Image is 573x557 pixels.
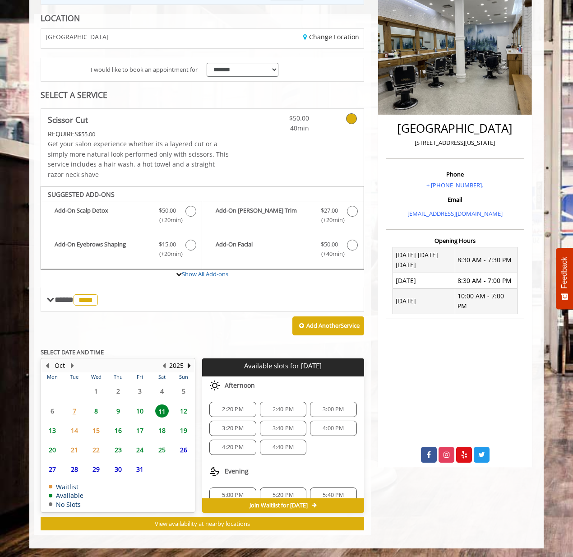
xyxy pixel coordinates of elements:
td: Select day17 [129,421,151,440]
span: 3:20 PM [222,425,243,432]
div: $55.00 [48,129,229,139]
span: 5:20 PM [273,492,294,499]
th: Thu [107,372,129,381]
td: Select day26 [173,440,195,460]
span: I would like to book an appointment for [91,65,198,74]
button: Add AnotherService [292,316,364,335]
span: 15 [89,424,103,437]
span: 8 [89,404,103,418]
span: 14 [68,424,81,437]
p: [STREET_ADDRESS][US_STATE] [388,138,522,148]
span: (+20min ) [316,215,342,225]
span: $27.00 [321,206,338,215]
td: Select day23 [107,440,129,460]
h3: Phone [388,171,522,177]
td: Select day29 [85,460,107,479]
b: Add-On Facial [216,240,311,259]
a: + [PHONE_NUMBER]. [426,181,483,189]
span: 12 [177,404,190,418]
td: Select day22 [85,440,107,460]
span: Evening [225,468,249,475]
button: 2025 [169,361,184,371]
label: Add-On Eyebrows Shaping [46,240,197,261]
span: 29 [89,463,103,476]
div: 2:40 PM [260,402,306,417]
div: 5:20 PM [260,487,306,503]
div: 2:20 PM [209,402,256,417]
span: 9 [111,404,125,418]
span: 20 [46,443,59,456]
span: 2:20 PM [222,406,243,413]
span: 22 [89,443,103,456]
b: LOCATION [41,13,80,23]
td: Select day16 [107,421,129,440]
span: 4:00 PM [323,425,344,432]
img: evening slots [209,466,220,477]
span: 25 [155,443,169,456]
span: 26 [177,443,190,456]
td: Select day21 [63,440,85,460]
div: 5:40 PM [310,487,356,503]
td: Select day11 [151,401,172,420]
td: Select day30 [107,460,129,479]
td: Select day19 [173,421,195,440]
td: Select day15 [85,421,107,440]
span: 3:40 PM [273,425,294,432]
th: Sun [173,372,195,381]
b: Add-On Eyebrows Shaping [55,240,150,259]
span: This service needs some Advance to be paid before we block your appointment [48,130,78,138]
div: 4:00 PM [310,421,356,436]
a: [EMAIL_ADDRESS][DOMAIN_NAME] [407,209,503,218]
td: Select day18 [151,421,172,440]
th: Wed [85,372,107,381]
span: 17 [133,424,147,437]
b: SUGGESTED ADD-ONS [48,190,115,199]
span: 2:40 PM [273,406,294,413]
td: Select day31 [129,460,151,479]
div: 3:00 PM [310,402,356,417]
button: Previous Month [43,361,51,371]
td: Select day25 [151,440,172,460]
span: (+20min ) [154,215,181,225]
span: Feedback [560,257,568,288]
td: [DATE] [393,273,455,288]
td: Select day10 [129,401,151,420]
span: 24 [133,443,147,456]
td: Select day24 [129,440,151,460]
span: 16 [111,424,125,437]
span: Afternoon [225,382,255,389]
b: Scissor Cut [48,113,88,126]
td: Select day8 [85,401,107,420]
span: 28 [68,463,81,476]
td: Select day27 [42,460,63,479]
td: [DATE] [393,288,455,314]
p: Available slots for [DATE] [206,362,360,370]
td: Available [49,492,83,499]
th: Sat [151,372,172,381]
button: View availability at nearby locations [41,517,364,530]
label: Add-On Beard Trim [207,206,359,227]
h3: Opening Hours [386,237,524,244]
span: $50.00 [159,206,176,215]
td: 8:30 AM - 7:00 PM [455,273,517,288]
th: Mon [42,372,63,381]
label: Add-On Facial [207,240,359,261]
div: SELECT A SERVICE [41,91,364,99]
td: Select day9 [107,401,129,420]
span: (+40min ) [316,249,342,259]
span: 11 [155,404,169,418]
span: $50.00 [321,240,338,249]
span: 5:00 PM [222,492,243,499]
span: $15.00 [159,240,176,249]
span: 40min [256,123,309,133]
span: Join Waitlist for [DATE] [250,502,308,509]
span: 10 [133,404,147,418]
span: 30 [111,463,125,476]
div: 4:20 PM [209,440,256,455]
b: Add Another Service [306,321,360,330]
span: [GEOGRAPHIC_DATA] [46,33,109,40]
td: Select day14 [63,421,85,440]
td: Select day20 [42,440,63,460]
a: Show All Add-ons [182,270,228,278]
div: Scissor Cut Add-onS [41,186,364,270]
